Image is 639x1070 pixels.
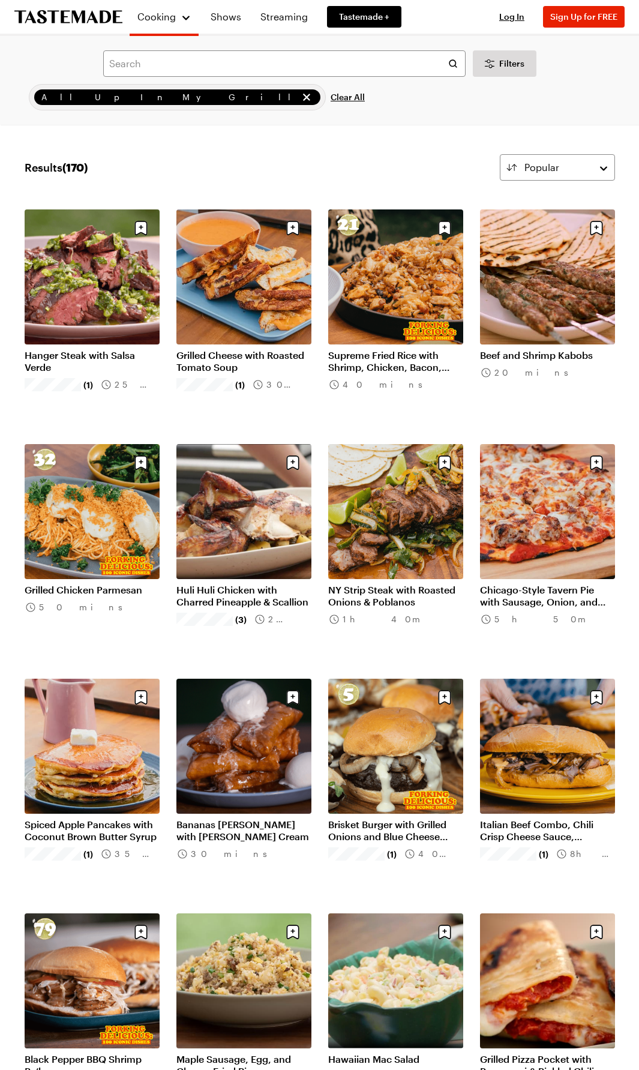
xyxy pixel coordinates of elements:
button: Save recipe [281,451,304,474]
button: Save recipe [433,217,456,239]
a: Supreme Fried Rice with Shrimp, Chicken, Bacon, Pickled Raisins & Jalapenos [328,349,463,373]
button: Cooking [137,5,191,29]
a: Grilled Cheese with Roasted Tomato Soup [176,349,311,373]
a: Tastemade + [327,6,401,28]
a: Spiced Apple Pancakes with Coconut Brown Butter Syrup [25,819,160,843]
button: Save recipe [585,217,608,239]
button: Clear All [331,84,365,110]
button: Save recipe [130,217,152,239]
button: Log In [488,11,536,23]
button: Sign Up for FREE [543,6,625,28]
button: Save recipe [281,217,304,239]
button: Save recipe [585,451,608,474]
button: Save recipe [585,921,608,943]
button: Desktop filters [473,50,536,77]
button: remove All Up In My Grill [300,91,313,104]
a: Hanger Steak with Salsa Verde [25,349,160,373]
span: ( 170 ) [62,161,88,174]
a: Hawaiian Mac Salad [328,1053,463,1065]
a: Brisket Burger with Grilled Onions and Blue Cheese Sauce [328,819,463,843]
a: Bananas [PERSON_NAME] with [PERSON_NAME] Cream [176,819,311,843]
button: Save recipe [130,451,152,474]
span: Tastemade + [339,11,389,23]
span: Clear All [331,91,365,103]
button: Save recipe [433,921,456,943]
a: Chicago-Style Tavern Pie with Sausage, Onion, and Ranch Dressing [480,584,615,608]
button: Popular [500,154,615,181]
span: Popular [524,160,559,175]
a: Beef and Shrimp Kabobs [480,349,615,361]
a: To Tastemade Home Page [14,10,122,24]
span: Cooking [137,11,176,22]
button: Save recipe [585,686,608,709]
a: Italian Beef Combo, Chili Crisp Cheese Sauce, Giardiniera [480,819,615,843]
button: Save recipe [281,921,304,943]
a: Huli Huli Chicken with Charred Pineapple & Scallion [176,584,311,608]
span: Sign Up for FREE [550,11,617,22]
a: NY Strip Steak with Roasted Onions & Poblanos [328,584,463,608]
span: Results [25,159,88,176]
button: Save recipe [433,451,456,474]
span: Filters [499,58,524,70]
button: Save recipe [433,686,456,709]
button: Save recipe [130,686,152,709]
span: Log In [499,11,524,22]
a: Grilled Chicken Parmesan [25,584,160,596]
button: Save recipe [130,921,152,943]
span: All Up In My Grill [41,91,298,104]
button: Save recipe [281,686,304,709]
